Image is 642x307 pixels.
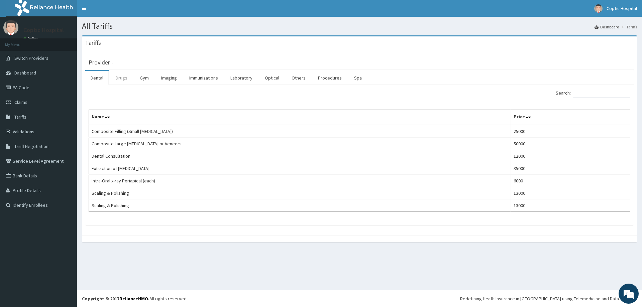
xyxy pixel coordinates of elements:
[89,175,511,187] td: Intra-Oral x-ray Periapical (each)
[14,70,36,76] span: Dashboard
[511,110,630,125] th: Price
[89,125,511,138] td: Composite Filling (Small [MEDICAL_DATA])
[607,5,637,11] span: Coptic Hospital
[511,162,630,175] td: 35000
[511,187,630,199] td: 13000
[14,143,48,149] span: Tariff Negotiation
[14,114,26,120] span: Tariffs
[349,71,367,85] a: Spa
[23,36,39,41] a: Online
[3,20,18,35] img: User Image
[77,290,642,307] footer: All rights reserved.
[110,71,133,85] a: Drugs
[89,199,511,212] td: Scaling & Polishing
[556,88,630,98] label: Search:
[82,296,149,302] strong: Copyright © 2017 .
[85,40,101,46] h3: Tariffs
[85,71,109,85] a: Dental
[156,71,182,85] a: Imaging
[89,150,511,162] td: Dental Consultation
[620,24,637,30] li: Tariffs
[460,295,637,302] div: Redefining Heath Insurance in [GEOGRAPHIC_DATA] using Telemedicine and Data Science!
[89,138,511,150] td: Composite Large [MEDICAL_DATA] or Veneers
[14,99,27,105] span: Claims
[511,150,630,162] td: 12000
[225,71,258,85] a: Laboratory
[89,110,511,125] th: Name
[89,187,511,199] td: Scaling & Polishing
[511,125,630,138] td: 25000
[134,71,154,85] a: Gym
[286,71,311,85] a: Others
[594,4,603,13] img: User Image
[511,199,630,212] td: 13000
[259,71,285,85] a: Optical
[313,71,347,85] a: Procedures
[511,138,630,150] td: 50000
[89,162,511,175] td: Extraction of [MEDICAL_DATA]
[573,88,630,98] input: Search:
[14,55,48,61] span: Switch Providers
[184,71,223,85] a: Immunizations
[82,22,637,30] h1: All Tariffs
[119,296,148,302] a: RelianceHMO
[89,59,113,65] h3: Provider -
[511,175,630,187] td: 6000
[595,24,619,30] a: Dashboard
[23,27,64,33] p: Coptic Hospital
